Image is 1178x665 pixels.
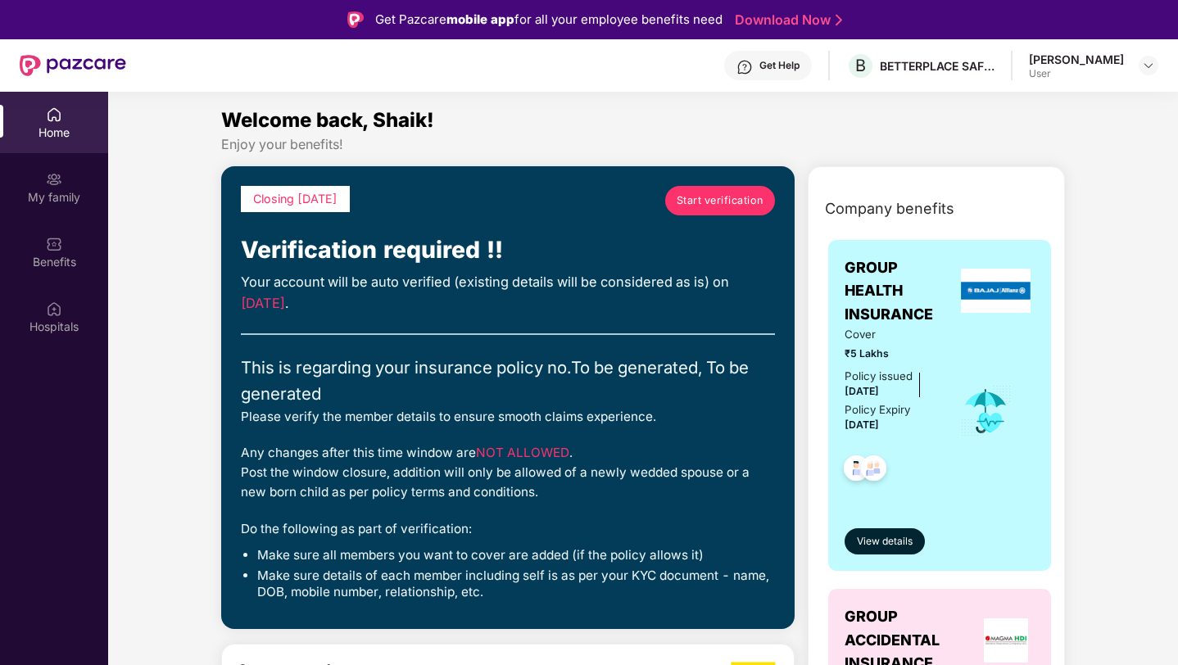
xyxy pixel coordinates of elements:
img: svg+xml;base64,PHN2ZyBpZD0iSG9zcGl0YWxzIiB4bWxucz0iaHR0cDovL3d3dy53My5vcmcvMjAwMC9zdmciIHdpZHRoPS... [46,301,62,317]
img: insurerLogo [984,618,1028,663]
span: Company benefits [825,197,954,220]
img: insurerLogo [961,269,1031,313]
span: Closing [DATE] [253,192,338,206]
div: Your account will be auto verified (existing details will be considered as is) on . [241,272,775,314]
span: [DATE] [241,295,285,311]
img: svg+xml;base64,PHN2ZyB3aWR0aD0iMjAiIGhlaWdodD0iMjAiIHZpZXdCb3g9IjAgMCAyMCAyMCIgZmlsbD0ibm9uZSIgeG... [46,171,62,188]
span: GROUP HEALTH INSURANCE [845,256,957,326]
img: Stroke [836,11,842,29]
img: svg+xml;base64,PHN2ZyBpZD0iSGVscC0zMngzMiIgeG1sbnM9Imh0dHA6Ly93d3cudzMub3JnLzIwMDAvc3ZnIiB3aWR0aD... [736,59,753,75]
span: NOT ALLOWED [476,445,569,460]
a: Download Now [735,11,837,29]
div: Policy Expiry [845,401,910,418]
span: Welcome back, Shaik! [221,108,434,132]
span: Start verification [677,192,763,209]
img: svg+xml;base64,PHN2ZyB4bWxucz0iaHR0cDovL3d3dy53My5vcmcvMjAwMC9zdmciIHdpZHRoPSI0OC45NDMiIGhlaWdodD... [836,450,877,491]
div: Please verify the member details to ensure smooth claims experience. [241,407,775,427]
img: Logo [347,11,364,28]
img: svg+xml;base64,PHN2ZyB4bWxucz0iaHR0cDovL3d3dy53My5vcmcvMjAwMC9zdmciIHdpZHRoPSI0OC45NDMiIGhlaWdodD... [854,450,894,491]
span: [DATE] [845,418,879,431]
li: Make sure all members you want to cover are added (if the policy allows it) [257,547,775,563]
img: svg+xml;base64,PHN2ZyBpZD0iRHJvcGRvd24tMzJ4MzIiIHhtbG5zPSJodHRwOi8vd3d3LnczLm9yZy8yMDAwL3N2ZyIgd2... [1142,59,1155,72]
span: [DATE] [845,385,879,397]
div: User [1029,67,1124,80]
img: svg+xml;base64,PHN2ZyBpZD0iSG9tZSIgeG1sbnM9Imh0dHA6Ly93d3cudzMub3JnLzIwMDAvc3ZnIiB3aWR0aD0iMjAiIG... [46,106,62,123]
span: View details [857,534,913,550]
div: [PERSON_NAME] [1029,52,1124,67]
div: Get Pazcare for all your employee benefits need [375,10,723,29]
span: Cover [845,326,937,343]
div: Do the following as part of verification: [241,519,775,539]
img: svg+xml;base64,PHN2ZyBpZD0iQmVuZWZpdHMiIHhtbG5zPSJodHRwOi8vd3d3LnczLm9yZy8yMDAwL3N2ZyIgd2lkdGg9Ij... [46,236,62,252]
img: New Pazcare Logo [20,55,126,76]
div: This is regarding your insurance policy no. To be generated, To be generated [241,355,775,407]
a: Start verification [665,186,775,215]
span: ₹5 Lakhs [845,346,937,361]
button: View details [845,528,925,554]
div: Policy issued [845,368,913,385]
div: Get Help [759,59,800,72]
div: BETTERPLACE SAFETY SOLUTIONS PRIVATE LIMITED [880,58,995,74]
div: Verification required !! [241,232,775,268]
span: B [855,56,866,75]
div: Any changes after this time window are . Post the window closure, addition will only be allowed o... [241,443,775,502]
li: Make sure details of each member including self is as per your KYC document - name, DOB, mobile n... [257,568,775,601]
div: Enjoy your benefits! [221,136,1066,153]
strong: mobile app [446,11,514,27]
img: icon [959,384,1013,438]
